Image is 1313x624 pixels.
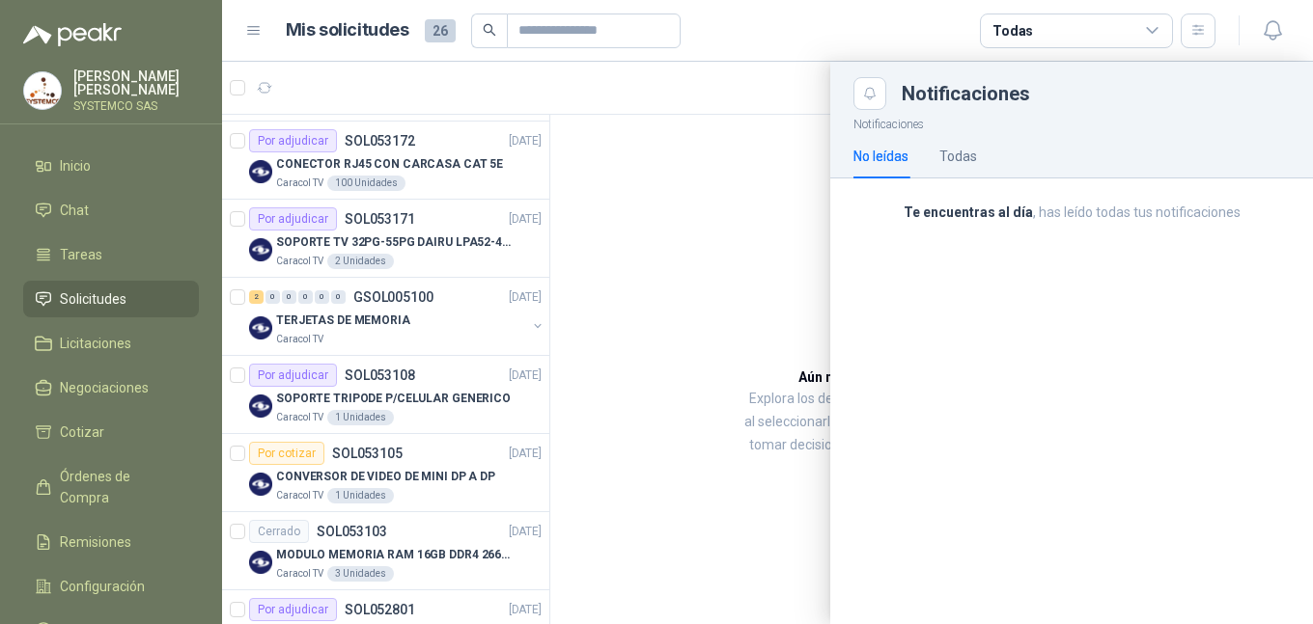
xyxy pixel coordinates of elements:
[902,84,1290,103] div: Notificaciones
[60,333,131,354] span: Licitaciones
[60,244,102,265] span: Tareas
[60,200,89,221] span: Chat
[60,421,104,443] span: Cotizar
[60,531,131,553] span: Remisiones
[23,568,199,605] a: Configuración
[23,192,199,229] a: Chat
[286,16,409,44] h1: Mis solicitudes
[60,576,145,597] span: Configuración
[992,20,1033,41] div: Todas
[23,414,199,450] a: Cotizar
[23,281,199,317] a: Solicitudes
[23,369,199,406] a: Negociaciones
[830,110,1313,134] p: Notificaciones
[23,524,199,560] a: Remisiones
[939,146,977,167] div: Todas
[853,77,886,110] button: Close
[60,155,91,176] span: Inicio
[853,202,1290,223] p: , has leído todas tus notificaciones
[24,72,61,109] img: Company Logo
[60,466,181,508] span: Órdenes de Compra
[73,100,199,112] p: SYSTEMCO SAS
[23,458,199,516] a: Órdenes de Compra
[60,288,126,310] span: Solicitudes
[73,69,199,96] p: [PERSON_NAME] [PERSON_NAME]
[853,146,908,167] div: No leídas
[23,23,122,46] img: Logo peakr
[23,236,199,273] a: Tareas
[60,377,149,398] span: Negociaciones
[425,19,456,42] span: 26
[23,325,199,362] a: Licitaciones
[904,204,1033,220] b: Te encuentras al día
[483,23,496,37] span: search
[23,148,199,184] a: Inicio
